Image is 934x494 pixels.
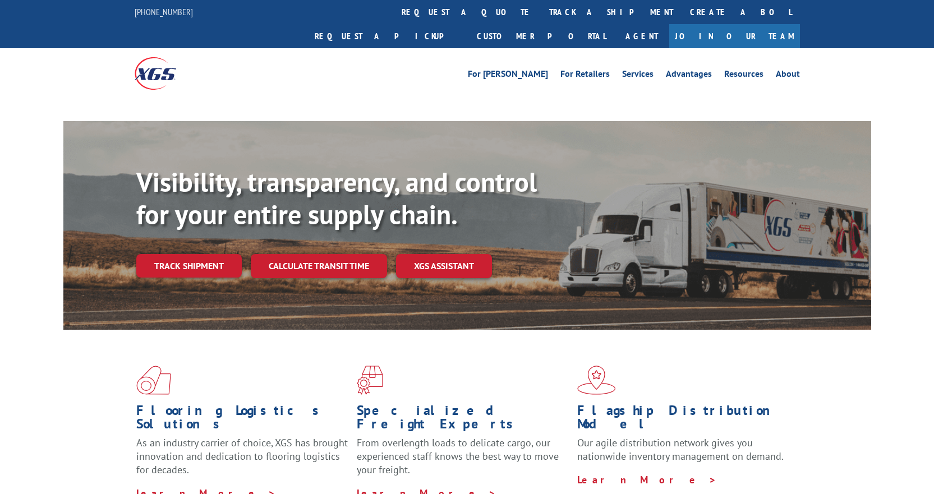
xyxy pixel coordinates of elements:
a: About [776,70,800,82]
b: Visibility, transparency, and control for your entire supply chain. [136,164,537,232]
img: xgs-icon-total-supply-chain-intelligence-red [136,366,171,395]
a: Track shipment [136,254,242,278]
a: Join Our Team [669,24,800,48]
a: Services [622,70,654,82]
img: xgs-icon-flagship-distribution-model-red [577,366,616,395]
a: [PHONE_NUMBER] [135,6,193,17]
a: Customer Portal [468,24,614,48]
p: From overlength loads to delicate cargo, our experienced staff knows the best way to move your fr... [357,436,569,486]
a: Learn More > [577,473,717,486]
h1: Flagship Distribution Model [577,404,789,436]
img: xgs-icon-focused-on-flooring-red [357,366,383,395]
a: Advantages [666,70,712,82]
h1: Flooring Logistics Solutions [136,404,348,436]
span: Our agile distribution network gives you nationwide inventory management on demand. [577,436,784,463]
a: Agent [614,24,669,48]
a: Resources [724,70,763,82]
span: As an industry carrier of choice, XGS has brought innovation and dedication to flooring logistics... [136,436,348,476]
a: Calculate transit time [251,254,387,278]
a: For [PERSON_NAME] [468,70,548,82]
a: XGS ASSISTANT [396,254,492,278]
h1: Specialized Freight Experts [357,404,569,436]
a: Request a pickup [306,24,468,48]
a: For Retailers [560,70,610,82]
